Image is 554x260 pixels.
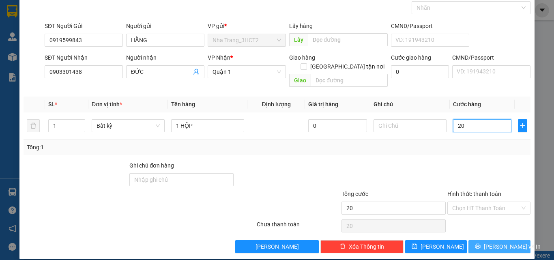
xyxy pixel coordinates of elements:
button: printer[PERSON_NAME] và In [468,240,530,253]
div: SĐT Người Gửi [45,21,123,30]
span: plus [518,122,527,129]
th: Ghi chú [370,97,450,112]
div: SĐT Người Nhận [45,53,123,62]
span: Bất kỳ [97,120,160,132]
span: Lấy [289,33,308,46]
span: Giá trị hàng [308,101,338,107]
span: Cước hàng [453,101,481,107]
input: Dọc đường [311,74,388,87]
div: Người gửi [126,21,204,30]
span: Giao [289,74,311,87]
label: Cước giao hàng [391,54,431,61]
button: plus [518,119,527,132]
b: [DOMAIN_NAME] [68,31,112,37]
li: (c) 2017 [68,39,112,49]
div: Tổng: 1 [27,143,215,152]
span: SL [48,101,55,107]
button: save[PERSON_NAME] [405,240,467,253]
span: delete [340,243,346,250]
span: [PERSON_NAME] [256,242,299,251]
span: Đơn vị tính [92,101,122,107]
span: VP Nhận [208,54,230,61]
span: user-add [193,69,200,75]
span: [PERSON_NAME] [421,242,464,251]
span: [PERSON_NAME] và In [484,242,541,251]
button: deleteXóa Thông tin [320,240,404,253]
div: Chưa thanh toán [256,220,341,234]
input: Dọc đường [308,33,388,46]
label: Ghi chú đơn hàng [129,162,174,169]
input: 0 [308,119,367,132]
span: Lấy hàng [289,23,313,29]
div: Người nhận [126,53,204,62]
b: Gửi khách hàng [50,12,80,50]
button: [PERSON_NAME] [235,240,318,253]
img: logo.jpg [88,10,107,30]
div: CMND/Passport [452,53,530,62]
span: Quận 1 [213,66,281,78]
div: VP gửi [208,21,286,30]
input: Ghi chú đơn hàng [129,173,234,186]
input: VD: Bàn, Ghế [171,119,244,132]
span: [GEOGRAPHIC_DATA] tận nơi [307,62,388,71]
input: Ghi Chú [374,119,447,132]
b: Phương Nam Express [10,52,45,105]
span: Giao hàng [289,54,315,61]
span: Nha Trang_3HCT2 [213,34,281,46]
input: Cước giao hàng [391,65,449,78]
div: CMND/Passport [391,21,469,30]
button: delete [27,119,40,132]
span: Định lượng [262,101,290,107]
span: Xóa Thông tin [349,242,384,251]
label: Hình thức thanh toán [447,191,501,197]
span: Tổng cước [341,191,368,197]
span: save [412,243,417,250]
span: printer [475,243,481,250]
span: Tên hàng [171,101,195,107]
